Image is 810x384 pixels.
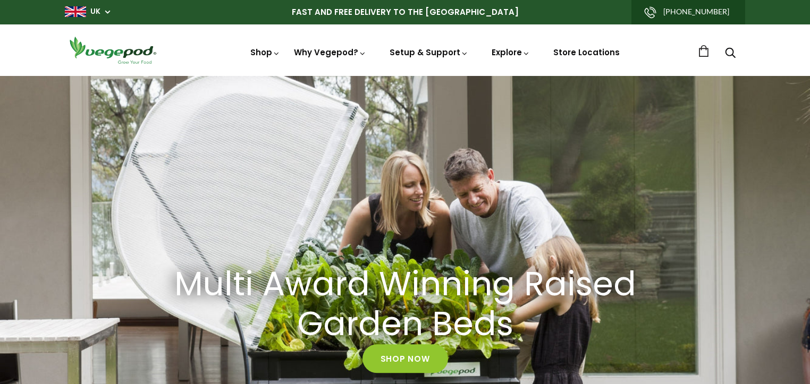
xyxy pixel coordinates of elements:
[553,47,620,58] a: Store Locations
[362,344,448,373] a: Shop Now
[153,264,657,344] a: Multi Award Winning Raised Garden Beds
[492,47,530,58] a: Explore
[65,6,86,17] img: gb_large.png
[250,47,280,58] a: Shop
[90,6,100,17] a: UK
[294,47,366,58] a: Why Vegepod?
[166,264,644,344] h2: Multi Award Winning Raised Garden Beds
[390,47,468,58] a: Setup & Support
[65,35,161,65] img: Vegepod
[725,48,736,59] a: Search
